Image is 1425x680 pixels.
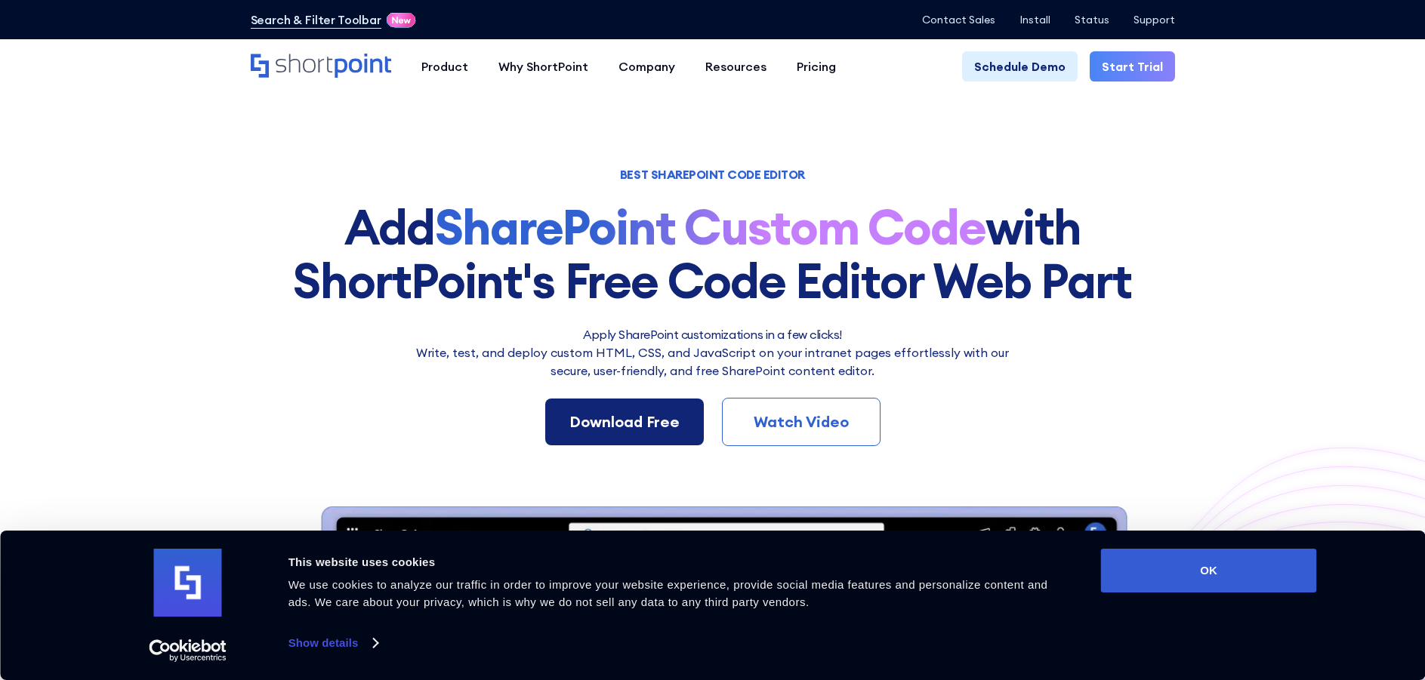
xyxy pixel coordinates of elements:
[1019,14,1050,26] a: Install
[797,57,836,75] div: Pricing
[1075,14,1109,26] a: Status
[1134,14,1175,26] a: Support
[251,11,381,29] a: Search & Filter Toolbar
[1101,549,1317,592] button: OK
[1153,505,1425,680] iframe: Chat Widget
[705,57,766,75] div: Resources
[603,51,690,82] a: Company
[722,398,881,446] a: Watch Video
[407,325,1019,343] h2: Apply SharePoint customizations in a few clicks!
[251,201,1175,307] h1: Add with ShortPoint's Free Code Editor Web Part
[922,14,995,26] a: Contact Sales
[421,57,468,75] div: Product
[288,553,1067,571] div: This website uses cookies
[251,169,1175,180] h1: BEST SHAREPOINT CODE EDITOR
[288,578,1048,608] span: We use cookies to analyze our traffic in order to improve your website experience, provide social...
[1090,51,1175,82] a: Start Trial
[618,57,675,75] div: Company
[962,51,1078,82] a: Schedule Demo
[569,411,680,433] div: Download Free
[483,51,603,82] a: Why ShortPoint
[251,54,391,79] a: Home
[122,639,254,662] a: Usercentrics Cookiebot - opens in a new window
[435,196,986,257] strong: SharePoint Custom Code
[154,549,222,617] img: logo
[498,57,588,75] div: Why ShortPoint
[782,51,851,82] a: Pricing
[407,343,1019,380] p: Write, test, and deploy custom HTML, CSS, and JavaScript on your intranet pages effortlessly wi﻿t...
[288,632,378,654] a: Show details
[545,398,704,445] a: Download Free
[406,51,483,82] a: Product
[747,411,856,433] div: Watch Video
[690,51,782,82] a: Resources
